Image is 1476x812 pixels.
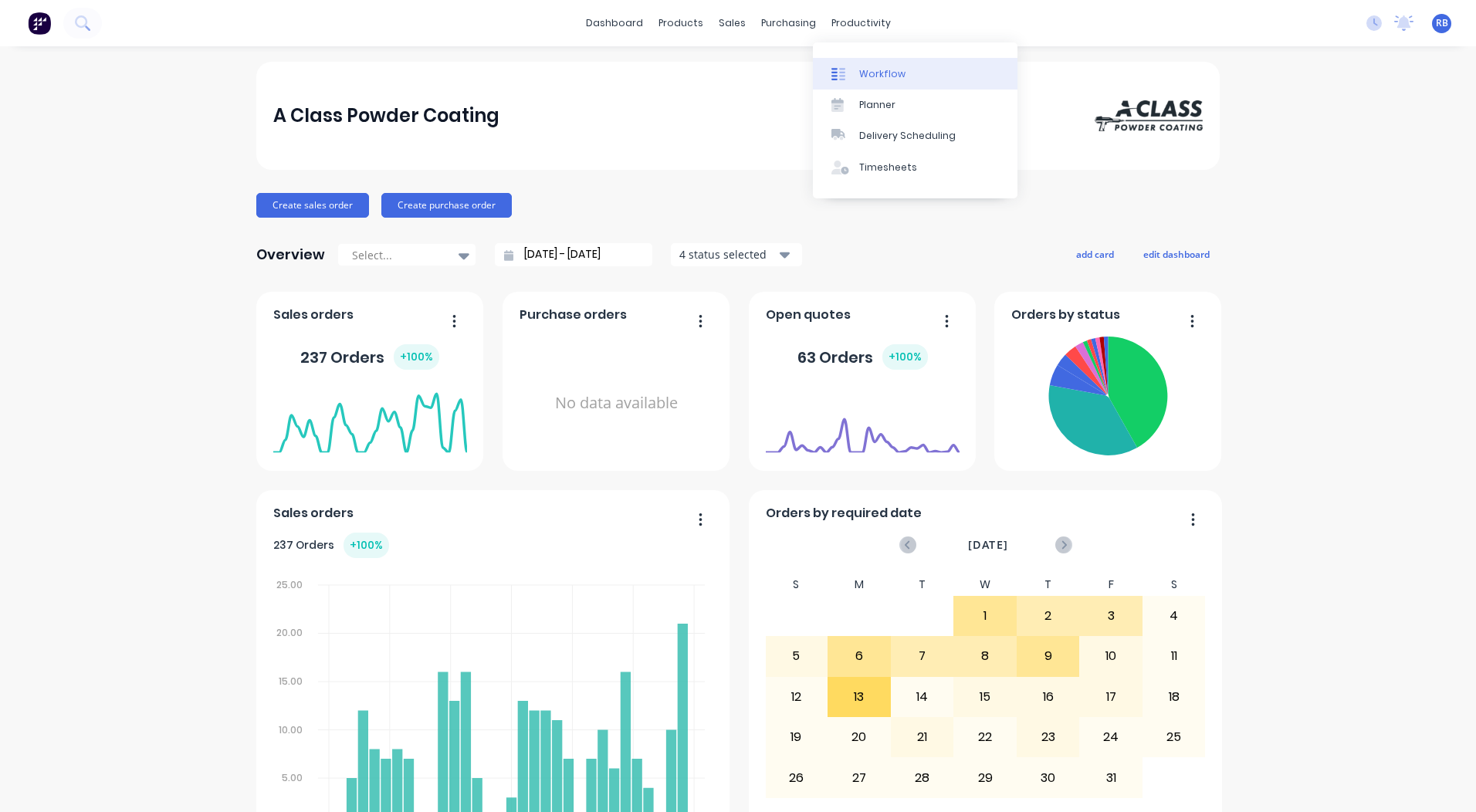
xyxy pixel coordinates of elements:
[1143,678,1205,716] div: 18
[753,12,824,35] div: purchasing
[1143,573,1206,596] div: S
[766,678,828,716] div: 12
[578,12,651,35] a: dashboard
[859,129,956,143] div: Delivery Scheduling
[671,243,802,266] button: 4 status selected
[273,533,389,558] div: 237 Orders
[276,626,303,639] tspan: 20.00
[279,675,303,688] tspan: 15.00
[256,193,369,218] button: Create sales order
[892,718,953,756] div: 21
[279,723,303,736] tspan: 10.00
[828,573,891,596] div: M
[813,120,1017,151] a: Delivery Scheduling
[273,504,354,523] span: Sales orders
[1080,637,1142,675] div: 10
[1017,637,1079,675] div: 9
[954,678,1016,716] div: 15
[381,193,512,218] button: Create purchase order
[766,306,851,324] span: Open quotes
[859,98,895,112] div: Planner
[828,758,890,797] div: 27
[954,637,1016,675] div: 8
[1080,718,1142,756] div: 24
[766,637,828,675] div: 5
[1066,244,1124,264] button: add card
[859,67,906,81] div: Workflow
[766,758,828,797] div: 26
[1080,597,1142,635] div: 3
[300,344,439,370] div: 237 Orders
[1017,718,1079,756] div: 23
[520,330,713,476] div: No data available
[1143,597,1205,635] div: 4
[953,573,1017,596] div: W
[1080,678,1142,716] div: 17
[256,239,325,270] div: Overview
[28,12,51,35] img: Factory
[828,637,890,675] div: 6
[1436,16,1448,30] span: RB
[1133,244,1220,264] button: edit dashboard
[766,718,828,756] div: 19
[1080,758,1142,797] div: 31
[882,344,928,370] div: + 100 %
[679,246,777,262] div: 4 status selected
[1017,758,1079,797] div: 30
[813,152,1017,183] a: Timesheets
[892,637,953,675] div: 7
[828,678,890,716] div: 13
[1079,573,1143,596] div: F
[1095,100,1203,131] img: A Class Powder Coating
[273,306,354,324] span: Sales orders
[1017,573,1080,596] div: T
[1017,678,1079,716] div: 16
[797,344,928,370] div: 63 Orders
[954,597,1016,635] div: 1
[954,758,1016,797] div: 29
[765,573,828,596] div: S
[892,678,953,716] div: 14
[711,12,753,35] div: sales
[1143,718,1205,756] div: 25
[813,58,1017,89] a: Workflow
[1011,306,1120,324] span: Orders by status
[273,100,499,131] div: A Class Powder Coating
[651,12,711,35] div: products
[892,758,953,797] div: 28
[824,12,899,35] div: productivity
[828,718,890,756] div: 20
[276,578,303,591] tspan: 25.00
[520,306,627,324] span: Purchase orders
[968,536,1008,553] span: [DATE]
[394,344,439,370] div: + 100 %
[1017,597,1079,635] div: 2
[344,533,389,558] div: + 100 %
[282,771,303,784] tspan: 5.00
[891,573,954,596] div: T
[813,90,1017,120] a: Planner
[954,718,1016,756] div: 22
[1143,637,1205,675] div: 11
[859,161,917,174] div: Timesheets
